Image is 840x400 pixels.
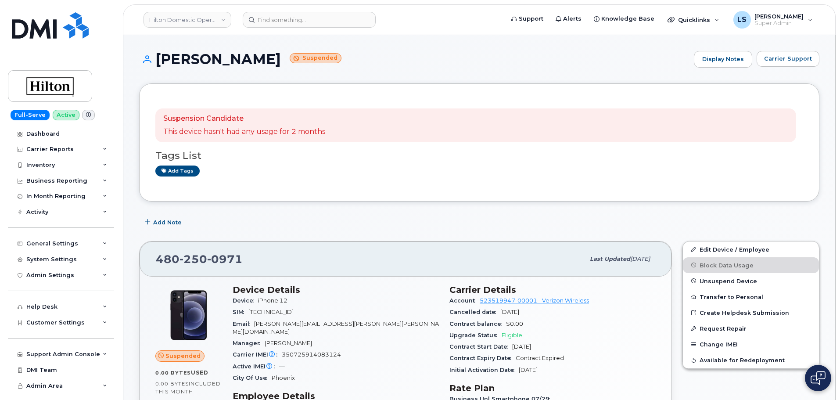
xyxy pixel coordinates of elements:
span: [PERSON_NAME] [265,340,312,346]
span: [DATE] [512,343,531,350]
span: Contract Expiry Date [449,355,516,361]
span: Email [233,321,254,327]
span: 0.00 Bytes [155,381,189,387]
span: Active IMEI [233,363,279,370]
img: iPhone_12.jpg [162,289,215,342]
span: [PERSON_NAME][EMAIL_ADDRESS][PERSON_NAME][PERSON_NAME][DOMAIN_NAME] [233,321,439,335]
h3: Rate Plan [449,383,656,393]
span: Available for Redeployment [700,357,785,364]
h3: Carrier Details [449,285,656,295]
span: Eligible [502,332,522,339]
h3: Device Details [233,285,439,295]
a: Create Helpdesk Submission [683,305,819,321]
button: Transfer to Personal [683,289,819,305]
span: Carrier Support [764,54,812,63]
span: iPhone 12 [258,297,287,304]
small: Suspended [290,53,341,63]
span: [DATE] [500,309,519,315]
span: $0.00 [506,321,523,327]
span: Contract Expired [516,355,564,361]
span: [DATE] [630,256,650,262]
button: Request Repair [683,321,819,336]
a: 523519947-00001 - Verizon Wireless [480,297,589,304]
a: Display Notes [694,51,752,68]
h1: [PERSON_NAME] [139,51,689,67]
span: [DATE] [519,367,538,373]
span: Unsuspend Device [700,277,757,284]
h3: Tags List [155,150,803,161]
span: Contract balance [449,321,506,327]
button: Carrier Support [757,51,819,67]
button: Add Note [139,215,189,231]
span: 0971 [207,252,243,266]
p: This device hasn't had any usage for 2 months [163,127,325,137]
span: SIM [233,309,248,315]
a: Add tags [155,166,200,177]
span: Suspended [165,352,201,360]
span: 480 [156,252,243,266]
span: Phoenix [272,375,295,381]
span: Contract Start Date [449,343,512,350]
span: 0.00 Bytes [155,370,191,376]
button: Available for Redeployment [683,352,819,368]
span: Upgrade Status [449,332,502,339]
span: City Of Use [233,375,272,381]
span: Add Note [153,218,182,227]
span: Cancelled date [449,309,500,315]
span: Account [449,297,480,304]
a: Edit Device / Employee [683,241,819,257]
span: 250 [179,252,207,266]
img: Open chat [811,371,826,385]
button: Change IMEI [683,336,819,352]
span: Device [233,297,258,304]
span: Last updated [590,256,630,262]
button: Block Data Usage [683,257,819,273]
span: Initial Activation Date [449,367,519,373]
span: [TECHNICAL_ID] [248,309,294,315]
span: used [191,369,208,376]
span: — [279,363,285,370]
button: Unsuspend Device [683,273,819,289]
span: 350725914083124 [282,351,341,358]
p: Suspension Candidate [163,114,325,124]
span: Manager [233,340,265,346]
span: Carrier IMEI [233,351,282,358]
